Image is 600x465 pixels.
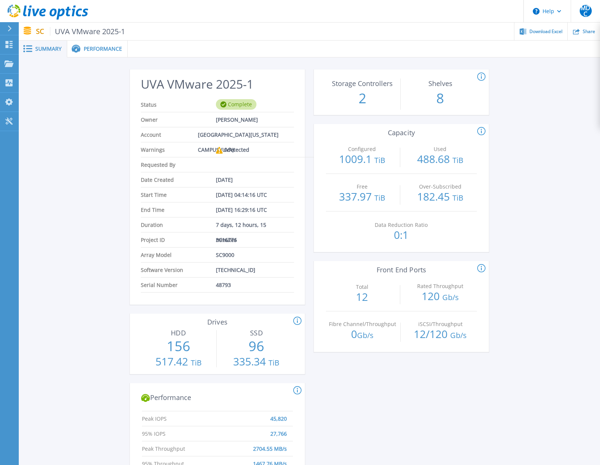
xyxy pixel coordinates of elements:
[142,441,218,448] span: Peak Throughput
[268,358,279,368] span: TiB
[216,202,267,217] span: [DATE] 16:29:16 UTC
[404,191,476,203] p: 182.45
[452,193,463,203] span: TiB
[141,172,216,187] span: Date Created
[442,292,459,302] span: Gb/s
[141,187,216,202] span: Start Time
[216,233,237,247] span: 3016776
[253,456,287,463] span: 1467.76 MB/s
[406,184,475,189] p: Over-Subscribed
[365,229,438,240] p: 0:1
[216,99,256,110] div: Complete
[141,127,198,142] span: Account
[450,330,467,340] span: Gb/s
[141,217,216,232] span: Duration
[583,29,595,34] span: Share
[141,263,216,277] span: Software Version
[326,291,398,302] p: 12
[328,322,396,327] p: Fibre Channel/Throughput
[326,329,399,341] p: 0
[141,202,216,217] span: End Time
[141,248,216,262] span: Array Model
[452,155,463,165] span: TiB
[253,441,287,448] span: 2704.55 MB/s
[404,329,477,341] p: 12 / 120
[216,112,258,127] span: [PERSON_NAME]
[141,278,216,292] span: Serial Number
[326,154,398,166] p: 1009.1
[191,358,202,368] span: TiB
[404,154,476,166] p: 488.68
[142,329,215,337] h3: HDD
[270,411,287,418] span: 45,820
[141,394,293,403] h2: Performance
[406,146,475,152] p: Used
[216,278,231,292] span: 48793
[357,330,374,340] span: Gb/s
[326,191,398,203] p: 337.97
[367,222,436,228] p: Data Reduction Ratio
[220,337,293,356] p: 96
[36,27,125,36] p: SC
[220,356,293,368] p: 335.34
[374,193,385,203] span: TiB
[141,142,216,157] span: Warnings
[328,284,396,290] p: Total
[404,89,477,108] p: 8
[529,29,562,34] span: Download Excel
[142,411,218,418] span: Peak IOPS
[326,89,399,108] p: 2
[406,322,475,327] p: iSCSI/Throughput
[406,80,475,87] p: Shelves
[374,155,385,165] span: TiB
[50,27,125,36] span: UVA VMware 2025-1
[216,217,288,232] span: 7 days, 12 hours, 15 minutes
[142,456,218,463] span: 95% Throughput
[216,187,267,202] span: [DATE] 04:14:16 UTC
[328,146,396,152] p: Configured
[141,233,216,247] span: Project ID
[216,248,234,262] span: SC9000
[328,184,396,189] p: Free
[141,112,216,127] span: Owner
[220,329,293,337] h3: SSD
[141,77,294,91] h2: UVA VMware 2025-1
[406,284,475,289] p: Rated Throughput
[216,172,233,187] span: [DATE]
[141,157,216,172] span: Requested By
[198,127,288,142] span: [GEOGRAPHIC_DATA][US_STATE] CAMPUS (UVA)
[270,426,287,433] span: 27,766
[84,46,122,51] span: Performance
[142,337,215,356] p: 156
[142,356,215,368] p: 517.42
[328,80,396,87] p: Storage Controllers
[141,97,216,112] span: Status
[35,46,62,51] span: Summary
[580,5,592,17] span: MDC
[404,291,476,303] p: 120
[216,263,255,277] span: [TECHNICAL_ID]
[142,426,218,433] span: 95% IOPS
[216,142,249,157] div: 0 detected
